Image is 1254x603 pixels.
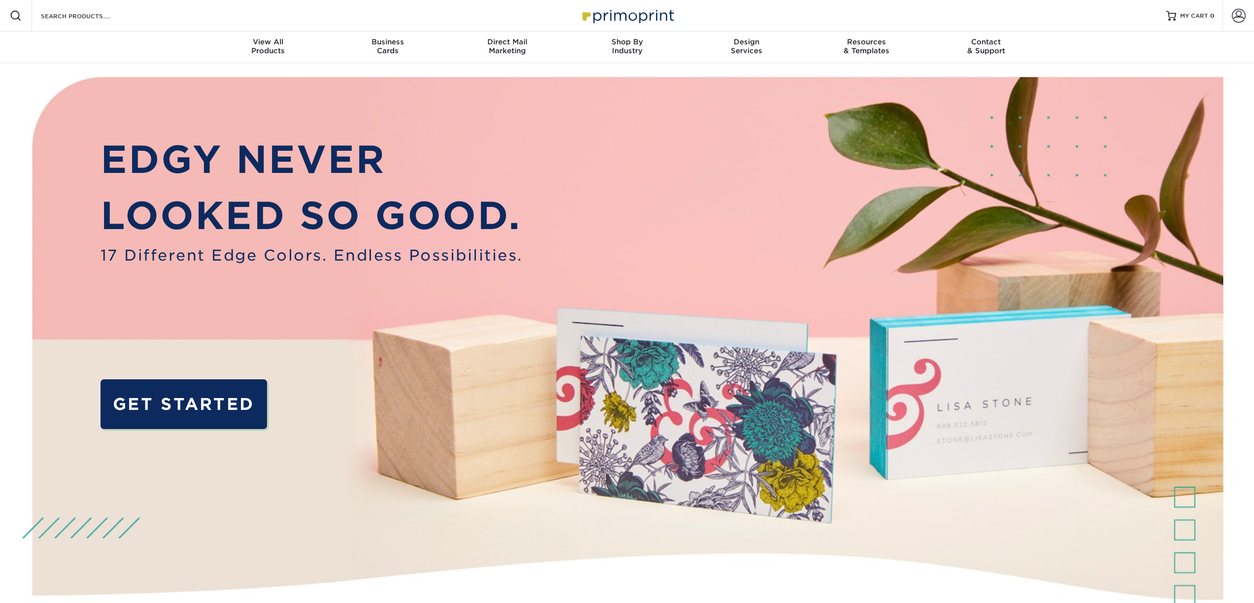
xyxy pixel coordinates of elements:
[926,32,1046,63] a: Contact& Support
[1180,12,1208,20] span: MY CART
[40,10,136,22] input: SEARCH PRODUCTS.....
[1210,12,1215,19] span: 0
[208,37,328,46] span: View All
[567,37,687,55] div: Industry
[687,32,807,63] a: DesignServices
[447,37,567,46] span: Direct Mail
[447,32,567,63] a: Direct MailMarketing
[101,132,523,188] p: EDGY NEVER
[101,244,523,267] span: 17 Different Edge Colors. Endless Possibilities.
[328,37,447,55] div: Cards
[101,188,523,244] p: LOOKED SO GOOD.
[578,5,677,26] img: Primoprint
[101,379,267,429] a: GET STARTED
[926,37,1046,55] div: & Support
[208,37,328,55] div: Products
[807,37,926,46] span: Resources
[208,32,328,63] a: View AllProducts
[687,37,807,55] div: Services
[328,32,447,63] a: BusinessCards
[926,37,1046,46] span: Contact
[447,37,567,55] div: Marketing
[807,32,926,63] a: Resources& Templates
[567,32,687,63] a: Shop ByIndustry
[328,37,447,46] span: Business
[567,37,687,46] span: Shop By
[807,37,926,55] div: & Templates
[687,37,807,46] span: Design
